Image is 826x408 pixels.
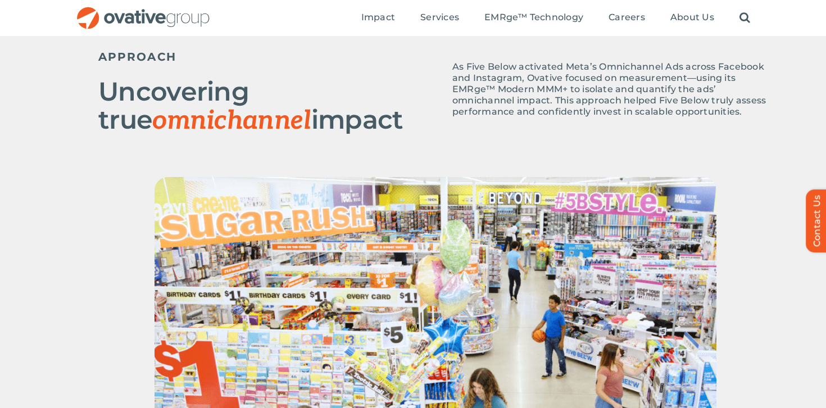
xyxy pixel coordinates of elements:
[98,50,435,64] h5: APPROACH
[484,12,583,23] span: EMRge™ Technology
[361,12,395,24] a: Impact
[739,12,750,24] a: Search
[670,12,714,23] span: About Us
[420,12,459,24] a: Services
[98,78,435,135] h2: Uncovering true impact
[609,12,645,24] a: Careers
[452,61,773,117] p: As Five Below activated Meta’s Omnichannel Ads across Facebook and Instagram, Ovative focused on ...
[484,12,583,24] a: EMRge™ Technology
[152,105,311,137] span: omnichannel
[420,12,459,23] span: Services
[76,6,211,16] a: OG_Full_horizontal_RGB
[361,12,395,23] span: Impact
[670,12,714,24] a: About Us
[609,12,645,23] span: Careers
